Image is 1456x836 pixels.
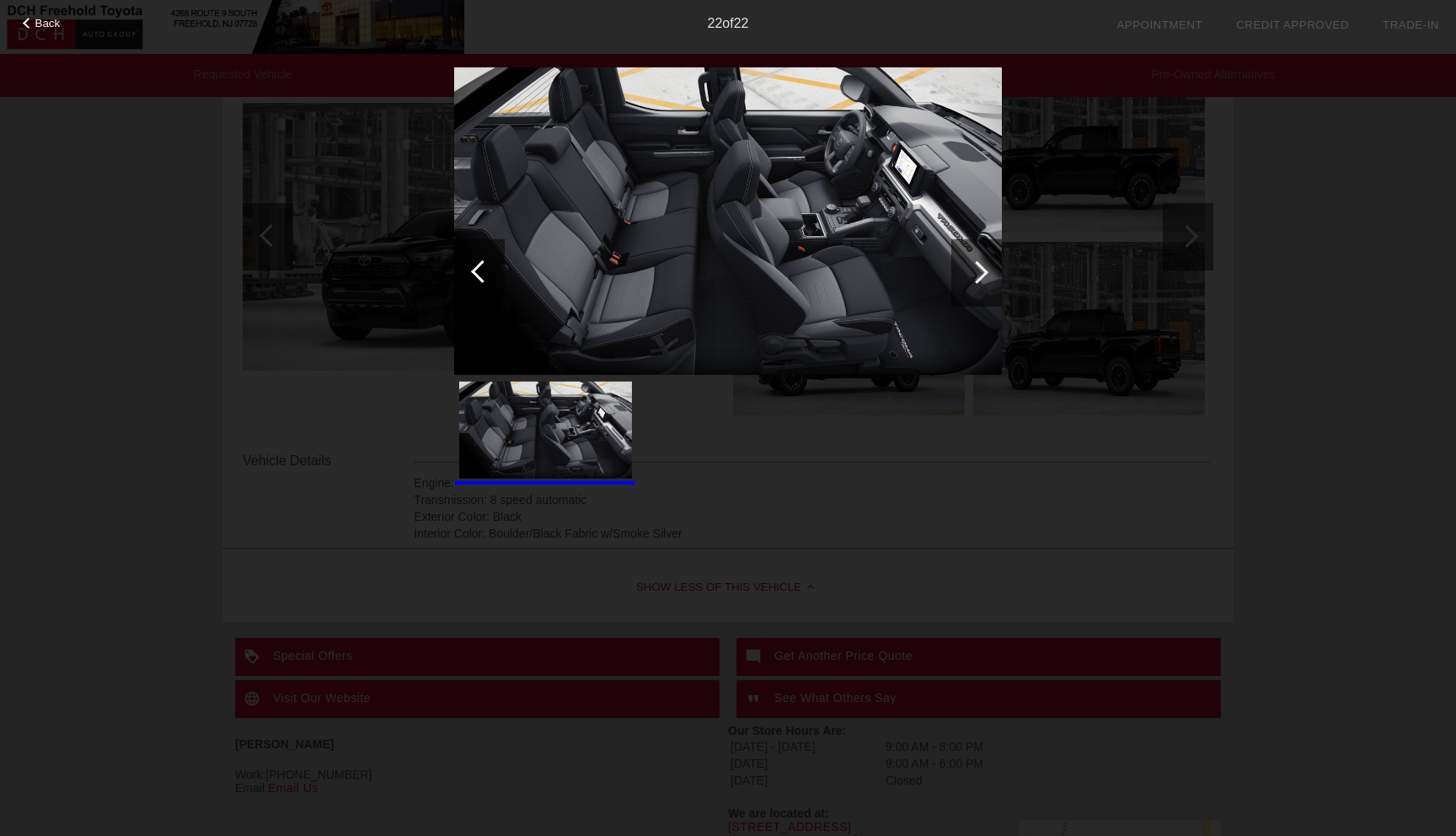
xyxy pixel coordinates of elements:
[459,382,632,479] img: 2fb8412397d43deadec672c71f16d1aa.png
[1383,19,1439,31] a: Trade-In
[734,16,749,30] span: 22
[35,17,61,29] span: Back
[1116,19,1202,31] a: Appointment
[454,67,1002,375] img: 2fb8412397d43deadec672c71f16d1aa.png
[708,16,723,30] span: 22
[1236,19,1349,31] a: Credit Approved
